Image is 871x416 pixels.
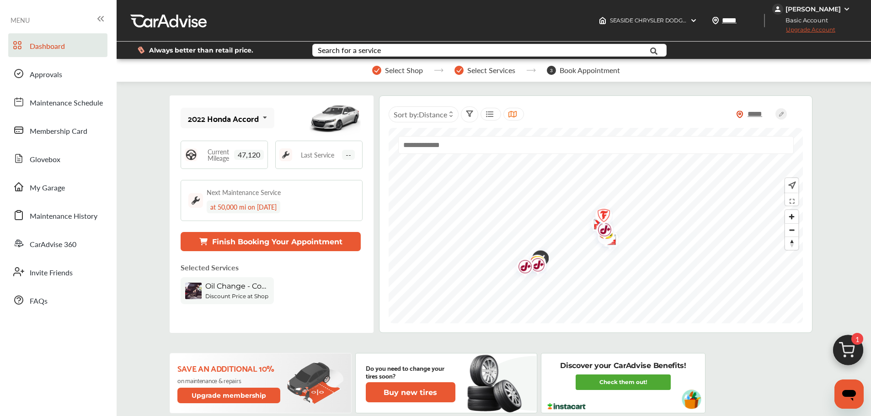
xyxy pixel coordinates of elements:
[30,182,65,194] span: My Garage
[177,363,282,373] p: Save an additional 10%
[595,227,618,256] div: Map marker
[30,211,97,222] span: Maintenance History
[419,109,447,120] span: Distance
[525,246,548,274] div: Map marker
[523,252,545,281] div: Map marker
[30,126,87,137] span: Membership Card
[523,252,547,281] img: logo-jiffylube.png
[434,68,444,72] img: stepper-arrow.e24c07c6.svg
[385,66,423,74] span: Select Shop
[202,148,234,161] span: Current Mileage
[772,26,835,37] span: Upgrade Account
[30,267,73,279] span: Invite Friends
[843,5,850,13] img: WGsFRI8htEPBVLJbROoPRyZpYNWhNONpIPPETTm6eUC0GeLEiAAAAAElFTkSuQmCC
[366,364,455,379] p: Do you need to change your tires soon?
[454,66,464,75] img: stepper-checkmark.b5569197.svg
[588,203,613,232] img: logo-firestone.png
[308,98,363,139] img: mobile_15121_st0640_046.png
[610,17,866,24] span: SEASIDE CHRYSLER DODGE JEEP RAM , [STREET_ADDRESS][PERSON_NAME] SEASIDE , CA 93955
[591,224,615,248] img: Midas+Logo_RGB.png
[389,128,803,323] canvas: Map
[466,351,527,416] img: new-tire.a0c7fe23.svg
[599,17,606,24] img: header-home-logo.8d720a4f.svg
[8,175,107,199] a: My Garage
[584,211,607,240] div: Map marker
[177,388,281,403] button: Upgrade membership
[785,210,798,223] button: Zoom in
[690,17,697,24] img: header-down-arrow.9dd2ce7d.svg
[342,150,355,160] span: --
[138,46,144,54] img: dollor_label_vector.a70140d1.svg
[588,203,611,232] div: Map marker
[8,62,107,85] a: Approvals
[205,282,269,290] span: Oil Change - Conventional
[234,150,264,160] span: 47,120
[786,5,841,13] div: [PERSON_NAME]
[8,147,107,170] a: Glovebox
[30,295,48,307] span: FAQs
[372,66,381,75] img: stepper-checkmark.b5569197.svg
[560,361,686,371] p: Discover your CarAdvise Benefits!
[467,66,515,74] span: Select Services
[30,41,65,53] span: Dashboard
[522,250,545,274] div: Map marker
[773,16,835,25] span: Basic Account
[301,152,334,158] span: Last Service
[279,148,292,161] img: maintenance_logo
[366,382,457,402] a: Buy new tires
[591,224,614,248] div: Map marker
[546,403,587,410] img: instacart-logo.217963cc.svg
[764,14,765,27] img: header-divider.bc55588e.svg
[576,374,671,390] a: Check them out!
[522,250,546,274] img: Midas+Logo_RGB.png
[510,254,534,283] img: logo-jiffylube.png
[8,232,107,255] a: CarAdvise 360
[185,283,202,299] img: oil-change-thumb.jpg
[682,390,701,409] img: instacart-vehicle.0979a191.svg
[8,288,107,312] a: FAQs
[318,47,381,54] div: Search for a service
[30,154,60,166] span: Glovebox
[177,377,282,384] p: on maintenance & repairs
[207,188,281,197] div: Next Maintenance Service
[205,293,268,300] b: Discount Price at Shop
[8,203,107,227] a: Maintenance History
[772,4,783,15] img: jVpblrzwTbfkPYzPPzSLxeg0AAAAASUVORK5CYII=
[207,200,280,213] div: at 50,000 mi on [DATE]
[826,331,870,374] img: cart_icon.3d0951e8.svg
[30,97,103,109] span: Maintenance Schedule
[188,193,203,208] img: maintenance_logo
[8,118,107,142] a: Membership Card
[8,33,107,57] a: Dashboard
[547,66,556,75] span: 3
[366,382,455,402] button: Buy new tires
[851,333,863,345] span: 1
[786,180,796,190] img: recenter.ce011a49.svg
[8,90,107,114] a: Maintenance Schedule
[394,109,447,120] span: Sort by :
[188,114,259,123] div: 2022 Honda Accord
[30,239,76,251] span: CarAdvise 360
[185,148,198,161] img: steering_logo
[525,246,549,274] img: check-icon.521c8815.svg
[181,262,239,273] p: Selected Services
[736,111,743,118] img: location_vector_orange.38f05af8.svg
[526,68,536,72] img: stepper-arrow.e24c07c6.svg
[30,69,62,81] span: Approvals
[785,223,798,237] button: Zoom out
[785,237,798,250] button: Reset bearing to north
[149,47,253,53] span: Always better than retail price.
[712,17,719,24] img: location_vector.a44bc228.svg
[834,379,864,409] iframe: Button to launch messaging window
[560,66,620,74] span: Book Appointment
[181,232,361,251] button: Finish Booking Your Appointment
[287,362,344,405] img: update-membership.81812027.svg
[510,254,533,283] div: Map marker
[584,211,609,240] img: logo-valvoline.png
[11,16,30,24] span: MENU
[8,260,107,284] a: Invite Friends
